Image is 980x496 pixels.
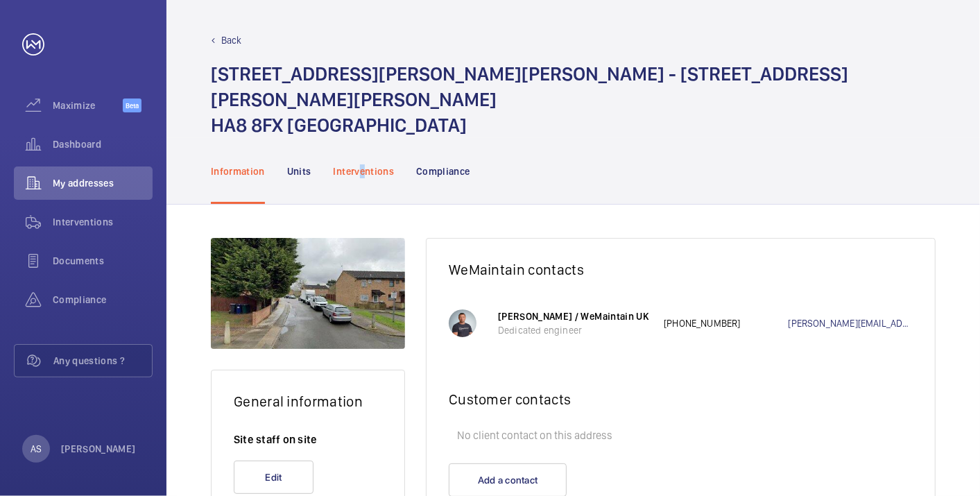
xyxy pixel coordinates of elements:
[53,215,153,229] span: Interventions
[334,164,395,178] p: Interventions
[287,164,311,178] p: Units
[211,164,265,178] p: Information
[31,442,42,456] p: AS
[449,391,913,408] h2: Customer contacts
[664,316,788,330] p: [PHONE_NUMBER]
[449,261,913,278] h2: WeMaintain contacts
[416,164,470,178] p: Compliance
[61,442,136,456] p: [PERSON_NAME]
[234,461,313,494] button: Edit
[498,309,650,323] p: [PERSON_NAME] / WeMaintain UK
[53,176,153,190] span: My addresses
[789,316,913,330] a: [PERSON_NAME][EMAIL_ADDRESS][DOMAIN_NAME]
[234,432,382,447] p: Site staff on site
[53,137,153,151] span: Dashboard
[53,354,152,368] span: Any questions ?
[123,99,141,112] span: Beta
[234,393,382,410] h2: General information
[449,422,913,450] p: No client contact on this address
[53,99,123,112] span: Maximize
[221,33,242,47] p: Back
[498,323,650,337] p: Dedicated engineer
[211,61,936,138] h1: [STREET_ADDRESS][PERSON_NAME][PERSON_NAME] - [STREET_ADDRESS][PERSON_NAME][PERSON_NAME] HA8 8FX [...
[53,293,153,307] span: Compliance
[53,254,153,268] span: Documents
